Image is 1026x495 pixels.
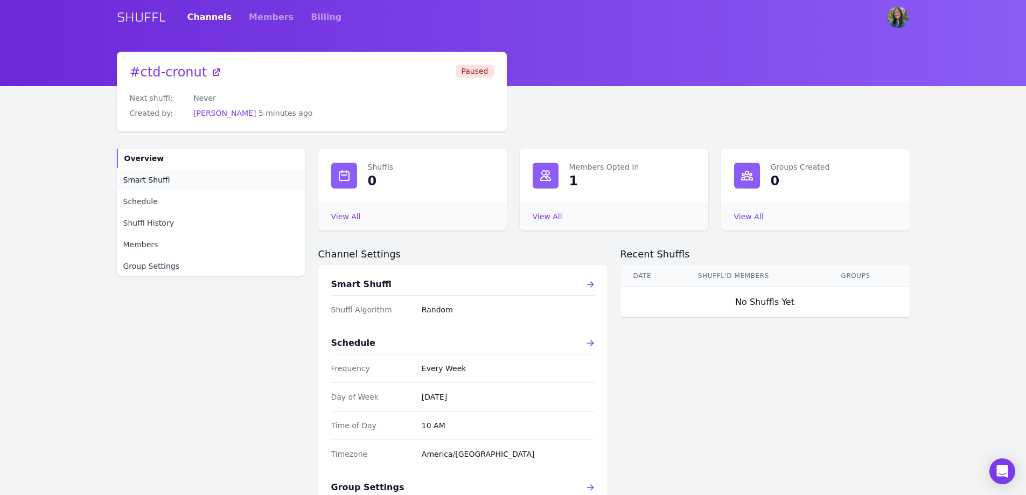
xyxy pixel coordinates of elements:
a: View All [734,212,764,221]
a: Schedule [331,337,595,350]
dt: Timezone [331,449,413,459]
dt: Time of Day [331,420,413,431]
span: Members [123,239,158,250]
a: Smart Shuffl [117,170,305,190]
nav: Sidebar [117,149,305,276]
dd: America/[GEOGRAPHIC_DATA] [422,449,595,459]
a: Shuffl History [117,213,305,233]
th: Shuffl'd Members [685,265,828,287]
span: Group Settings [123,261,180,271]
a: View All [331,212,361,221]
div: Open Intercom Messenger [989,458,1015,484]
span: Shuffl History [123,218,174,228]
dt: Groups Created [771,162,897,172]
span: # ctd-cronut [130,65,207,80]
dd: [DATE] [422,392,595,402]
span: 5 minutes ago [259,109,313,117]
a: Smart Shuffl [331,278,595,291]
a: View All [533,212,562,221]
dt: Next shuffl: [130,93,185,103]
a: Members [117,235,305,254]
a: #ctd-cronut [130,65,222,80]
dt: Day of Week [331,392,413,402]
a: SHUFFL [117,9,166,26]
th: Groups [828,265,909,287]
div: 1 [569,172,578,190]
div: No Shuffls Yet [722,287,807,317]
a: Billing [311,2,341,32]
span: Schedule [123,196,158,207]
dt: Created by: [130,108,185,118]
dt: Members Opted In [569,162,695,172]
dd: 10 AM [422,420,595,431]
dt: Shuffls [368,162,494,172]
h3: Group Settings [331,481,404,494]
button: User menu [886,5,910,29]
a: Members [249,2,294,32]
a: Group Settings [331,481,595,494]
span: Overview [124,153,164,164]
dt: Shuffl Algorithm [331,304,413,315]
h3: Schedule [331,337,375,350]
span: Never [193,94,216,102]
h2: Recent Shuffls [620,248,910,261]
div: 0 [368,172,377,190]
a: Overview [117,149,305,168]
img: Lillian Wang [887,6,909,28]
dt: Frequency [331,363,413,374]
a: Schedule [117,192,305,211]
a: [PERSON_NAME] [193,109,256,117]
span: Paused [456,65,493,78]
span: Smart Shuffl [123,175,170,185]
dd: Every Week [422,363,595,374]
th: Date [620,265,685,287]
a: Group Settings [117,256,305,276]
h2: Channel Settings [318,248,608,261]
div: 0 [771,172,780,190]
a: Channels [187,2,232,32]
dd: Random [422,304,595,315]
h3: Smart Shuffl [331,278,392,291]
